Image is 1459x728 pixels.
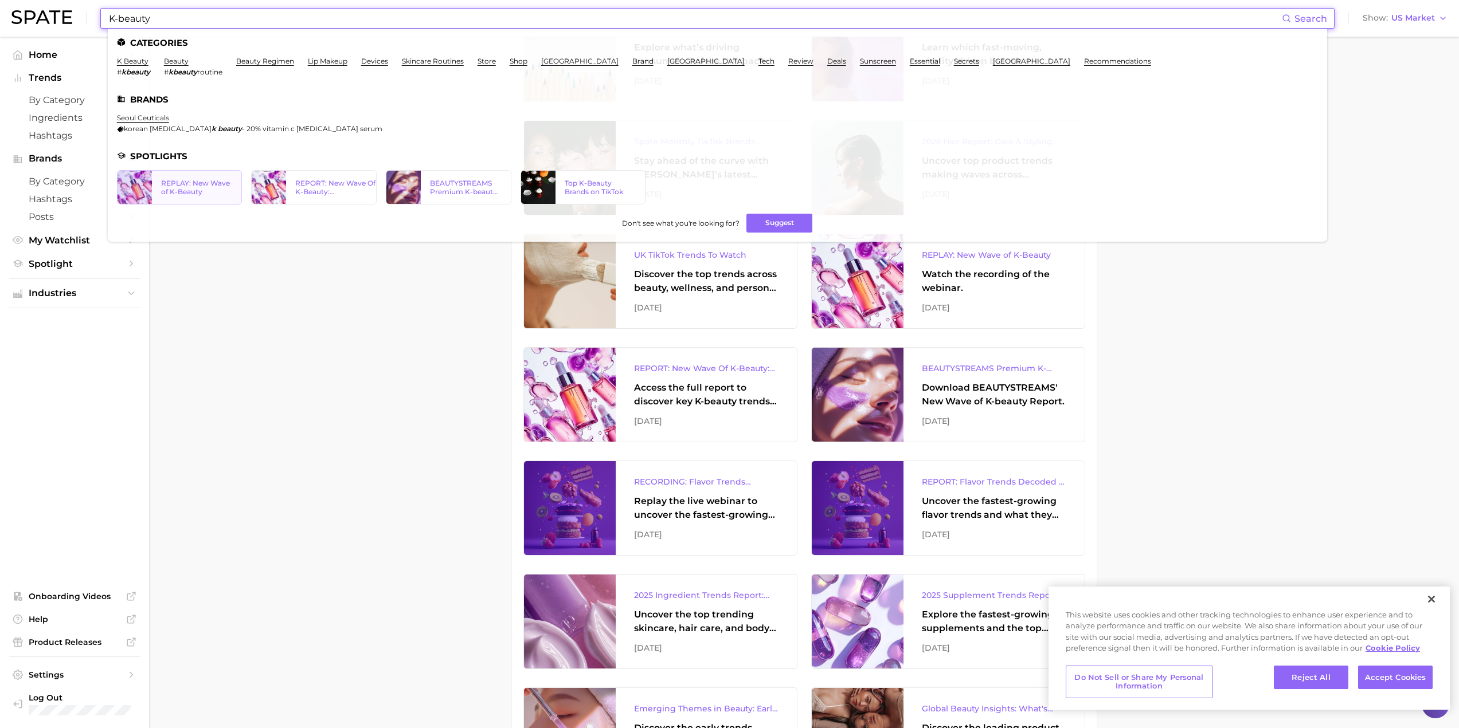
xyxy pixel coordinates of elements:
[197,68,222,76] span: routine
[922,381,1066,408] div: Download BEAUTYSTREAMS' New Wave of K-beauty Report.
[117,68,122,76] span: #
[295,179,378,196] div: REPORT: New Wave Of K-Beauty: [GEOGRAPHIC_DATA]’s Trending Innovations In Skincare & Color Cosmetics
[9,611,140,628] a: Help
[860,57,896,65] a: sunscreen
[1358,666,1433,690] button: Accept Cookies
[29,637,120,647] span: Product Releases
[9,190,140,208] a: Hashtags
[634,528,779,541] div: [DATE]
[922,248,1066,262] div: REPLAY: New Wave of K-Beauty
[510,57,527,65] a: shop
[9,150,140,167] button: Brands
[117,151,1318,161] li: Spotlights
[9,46,140,64] a: Home
[29,95,120,105] span: by Category
[811,234,1085,329] a: REPLAY: New Wave of K-BeautyWatch the recording of the webinar.[DATE]
[361,57,388,65] a: devices
[811,461,1085,556] a: REPORT: Flavor Trends Decoded - What's New & What's Next According to TikTok & GoogleUncover the ...
[117,38,1318,48] li: Categories
[29,194,120,204] span: Hashtags
[634,361,779,375] div: REPORT: New Wave Of K-Beauty: [GEOGRAPHIC_DATA]’s Trending Innovations In Skincare & Color Cosmetics
[634,702,779,715] div: Emerging Themes in Beauty: Early Trend Signals with Big Potential
[9,231,140,249] a: My Watchlist
[811,574,1085,669] a: 2025 Supplement Trends ReportExplore the fastest-growing supplements and the top wellness concern...
[29,73,120,83] span: Trends
[386,170,511,204] a: BEAUTYSTREAMS Premium K-beauty Trends Report
[1294,13,1327,24] span: Search
[430,179,502,196] div: BEAUTYSTREAMS Premium K-beauty Trends Report
[993,57,1070,65] a: [GEOGRAPHIC_DATA]
[954,57,979,65] a: secrets
[922,702,1066,715] div: Global Beauty Insights: What's Trending & What's Ahead?
[122,68,150,76] em: kbeauty
[164,68,169,76] span: #
[29,591,120,601] span: Onboarding Videos
[634,248,779,262] div: UK TikTok Trends To Watch
[9,255,140,273] a: Spotlight
[523,574,797,669] a: 2025 Ingredient Trends Report: The Ingredients Defining Beauty in [DATE]Uncover the top trending ...
[29,235,120,246] span: My Watchlist
[11,10,72,24] img: SPATE
[922,494,1066,522] div: Uncover the fastest-growing flavor trends and what they signal about evolving consumer tastes.
[1363,15,1388,21] span: Show
[922,528,1066,541] div: [DATE]
[29,211,120,222] span: Posts
[9,69,140,86] button: Trends
[634,381,779,408] div: Access the full report to discover key K-beauty trends influencing [DATE] beauty market
[29,154,120,164] span: Brands
[164,57,189,65] a: beauty
[161,179,233,196] div: REPLAY: New Wave of K-Beauty
[1049,587,1450,710] div: Cookie banner
[788,57,813,65] a: review
[29,176,120,187] span: by Category
[758,57,775,65] a: tech
[910,57,940,65] a: essential
[523,347,797,442] a: REPORT: New Wave Of K-Beauty: [GEOGRAPHIC_DATA]’s Trending Innovations In Skincare & Color Cosmet...
[117,113,169,122] a: seoul ceuticals
[9,172,140,190] a: by Category
[251,170,377,204] a: REPORT: New Wave Of K-Beauty: [GEOGRAPHIC_DATA]’s Trending Innovations In Skincare & Color Cosmetics
[1360,11,1450,26] button: ShowUS Market
[634,267,779,295] div: Discover the top trends across beauty, wellness, and personal care on TikTok [GEOGRAPHIC_DATA].
[402,57,464,65] a: skincare routines
[746,214,812,233] button: Suggest
[29,49,120,60] span: Home
[212,124,242,133] em: k beauty
[29,258,120,269] span: Spotlight
[169,68,197,76] em: kbeauty
[1049,587,1450,710] div: Privacy
[523,461,797,556] a: RECORDING: Flavor Trends Decoded - What's New & What's Next According to TikTok & GoogleReplay th...
[124,124,212,133] span: korean [MEDICAL_DATA]
[922,475,1066,489] div: REPORT: Flavor Trends Decoded - What's New & What's Next According to TikTok & Google
[922,267,1066,295] div: Watch the recording of the webinar.
[9,91,140,109] a: by Category
[242,124,382,133] span: - 20% vitamin c [MEDICAL_DATA] serum
[827,57,846,65] a: deals
[634,475,779,489] div: RECORDING: Flavor Trends Decoded - What's New & What's Next According to TikTok & Google
[634,608,779,635] div: Uncover the top trending skincare, hair care, and body care ingredients capturing attention on Go...
[565,179,636,196] div: Top K-Beauty Brands on TikTok
[922,588,1066,602] div: 2025 Supplement Trends Report
[9,109,140,127] a: Ingredients
[9,633,140,651] a: Product Releases
[1419,587,1444,612] button: Close
[634,494,779,522] div: Replay the live webinar to uncover the fastest-growing flavor trends and what they signal about e...
[117,170,242,204] a: REPLAY: New Wave of K-Beauty
[634,641,779,655] div: [DATE]
[634,588,779,602] div: 2025 Ingredient Trends Report: The Ingredients Defining Beauty in [DATE]
[922,361,1066,375] div: BEAUTYSTREAMS Premium K-beauty Trends Report
[9,127,140,144] a: Hashtags
[634,414,779,428] div: [DATE]
[541,57,619,65] a: [GEOGRAPHIC_DATA]
[1366,643,1420,652] a: More information about your privacy, opens in a new tab
[667,57,745,65] a: [GEOGRAPHIC_DATA]
[236,57,294,65] a: beauty regimen
[811,347,1085,442] a: BEAUTYSTREAMS Premium K-beauty Trends ReportDownload BEAUTYSTREAMS' New Wave of K-beauty Report.[...
[108,9,1282,28] input: Search here for a brand, industry, or ingredient
[117,95,1318,104] li: Brands
[922,414,1066,428] div: [DATE]
[622,219,740,227] span: Don't see what you're looking for?
[29,112,120,123] span: Ingredients
[1391,15,1435,21] span: US Market
[1084,57,1151,65] a: recommendations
